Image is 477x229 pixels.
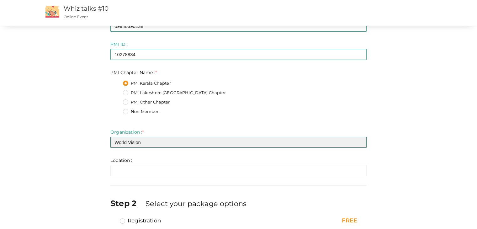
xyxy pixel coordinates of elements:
[146,199,246,209] label: Select your package options
[123,90,225,96] label: PMI Lakeshore [GEOGRAPHIC_DATA] Chapter
[286,217,357,225] div: FREE
[123,109,158,115] label: Non Member
[110,157,132,163] label: Location :
[123,80,171,87] label: PMI Kerala Chapter
[45,6,59,18] img: event2.png
[110,198,144,209] label: Step 2
[110,41,128,47] label: PMI ID :
[123,99,170,105] label: PMI Other Chapter
[64,5,109,12] a: Whiz talks #10
[110,129,144,135] label: Organization :
[120,217,161,224] label: Registration
[64,14,302,19] p: Online Event
[110,21,367,32] input: Enter registrant phone no here.
[110,69,157,76] label: PMI Chapter Name :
